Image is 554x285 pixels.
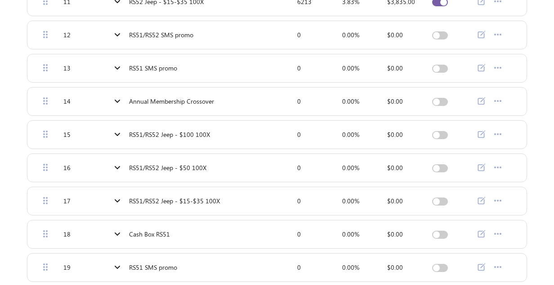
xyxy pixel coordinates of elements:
[125,93,218,110] a: Annual Membership Crossover
[125,60,181,76] a: RS51 SMS promo
[125,193,223,209] a: RS51/RS52 Jeep - $15-$35 100X
[297,165,301,171] div: 0
[342,32,359,38] div: 0.00%
[342,98,359,105] div: 0.00%
[63,165,71,171] div: 16
[297,231,301,237] div: 0
[342,65,359,71] div: 0.00%
[129,98,214,105] span: Annual Membership Crossover
[342,264,359,271] div: 0.00%
[63,32,71,38] div: 12
[125,127,214,143] a: RS51/RS52 Jeep - $100 100X
[387,65,403,71] div: $0.00
[63,264,71,271] div: 19
[129,164,206,171] span: RS51/RS52 Jeep - $50 100X
[297,264,301,271] div: 0
[125,226,174,242] a: Cash Box RS51
[129,264,177,271] span: RS51 SMS promo
[63,65,71,71] div: 13
[387,165,403,171] div: $0.00
[387,231,403,237] div: $0.00
[125,27,197,43] a: RS51/RS52 SMS promo
[63,231,71,237] div: 18
[387,132,403,138] div: $0.00
[129,231,170,238] span: Cash Box RS51
[387,198,403,204] div: $0.00
[129,65,177,72] span: RS51 SMS promo
[63,198,71,204] div: 17
[342,132,359,138] div: 0.00%
[125,259,181,276] a: RS51 SMS promo
[387,98,403,105] div: $0.00
[129,131,210,138] span: RS51/RS52 Jeep - $100 100X
[129,197,220,205] span: RS51/RS52 Jeep - $15-$35 100X
[63,98,71,105] div: 14
[297,32,301,38] div: 0
[342,198,359,204] div: 0.00%
[297,132,301,138] div: 0
[125,160,210,176] a: RS51/RS52 Jeep - $50 100X
[387,32,403,38] div: $0.00
[342,231,359,237] div: 0.00%
[129,31,193,39] span: RS51/RS52 SMS promo
[342,165,359,171] div: 0.00%
[387,264,403,271] div: $0.00
[297,98,301,105] div: 0
[297,198,301,204] div: 0
[297,65,301,71] div: 0
[63,132,71,138] div: 15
